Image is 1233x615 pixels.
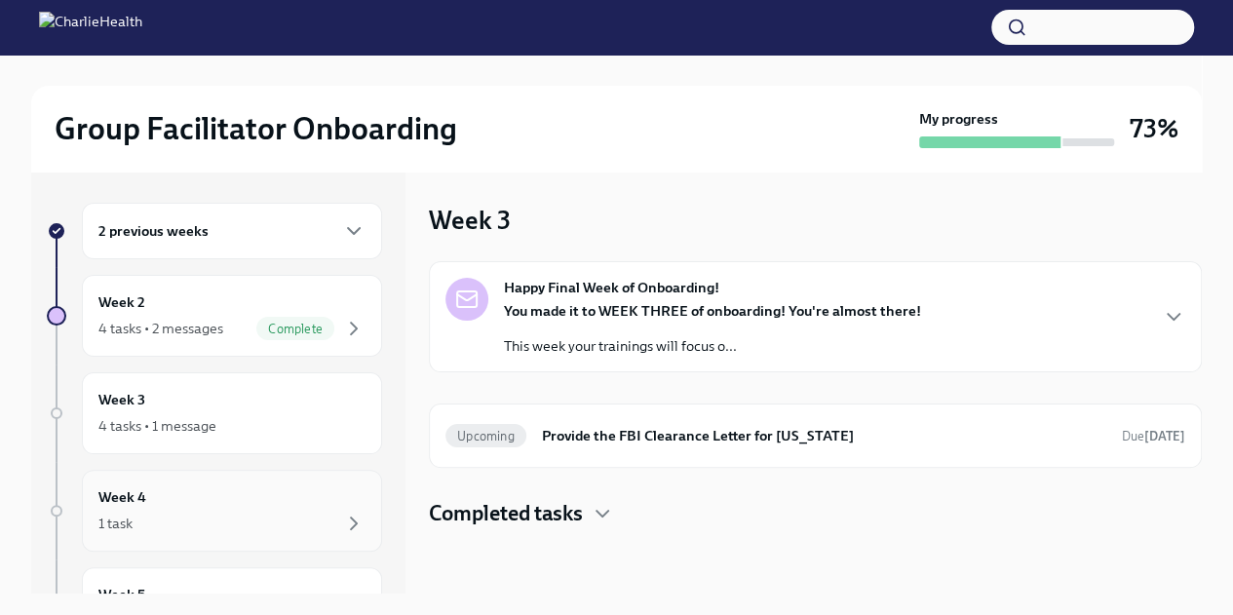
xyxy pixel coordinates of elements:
[98,584,145,605] h6: Week 5
[47,470,382,552] a: Week 41 task
[47,275,382,357] a: Week 24 tasks • 2 messagesComplete
[1144,429,1185,443] strong: [DATE]
[1122,429,1185,443] span: Due
[504,336,921,356] p: This week your trainings will focus o...
[39,12,142,43] img: CharlieHealth
[98,291,145,313] h6: Week 2
[47,372,382,454] a: Week 34 tasks • 1 message
[98,514,133,533] div: 1 task
[504,302,921,320] strong: You made it to WEEK THREE of onboarding! You're almost there!
[55,109,457,148] h2: Group Facilitator Onboarding
[1130,111,1178,146] h3: 73%
[82,203,382,259] div: 2 previous weeks
[445,420,1185,451] a: UpcomingProvide the FBI Clearance Letter for [US_STATE]Due[DATE]
[98,389,145,410] h6: Week 3
[504,278,719,297] strong: Happy Final Week of Onboarding!
[98,486,146,508] h6: Week 4
[1122,427,1185,445] span: October 21st, 2025 09:00
[98,220,209,242] h6: 2 previous weeks
[429,203,511,238] h3: Week 3
[429,499,583,528] h4: Completed tasks
[542,425,1106,446] h6: Provide the FBI Clearance Letter for [US_STATE]
[445,429,526,443] span: Upcoming
[98,416,216,436] div: 4 tasks • 1 message
[256,322,334,336] span: Complete
[98,319,223,338] div: 4 tasks • 2 messages
[919,109,998,129] strong: My progress
[429,499,1202,528] div: Completed tasks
